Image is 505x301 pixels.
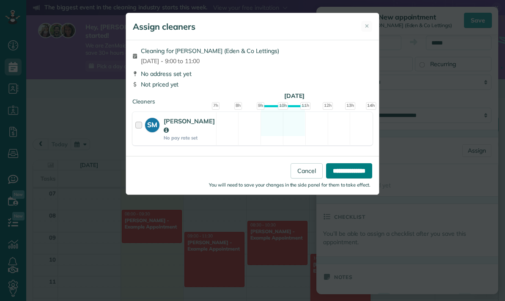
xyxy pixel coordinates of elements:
[141,57,279,65] span: [DATE] - 9:00 to 11:00
[133,21,195,33] h5: Assign cleaners
[132,98,373,100] div: Cleaners
[132,80,373,89] div: Not priced yet
[132,70,373,78] div: No address set yet
[145,118,159,130] strong: SM
[291,163,323,178] a: Cancel
[164,117,215,134] strong: [PERSON_NAME]
[164,135,215,141] strong: No pay rate set
[209,182,371,188] small: You will need to save your changes in the side panel for them to take effect.
[365,22,369,30] span: ✕
[141,47,279,55] span: Cleaning for [PERSON_NAME] (Eden & Co Lettings)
